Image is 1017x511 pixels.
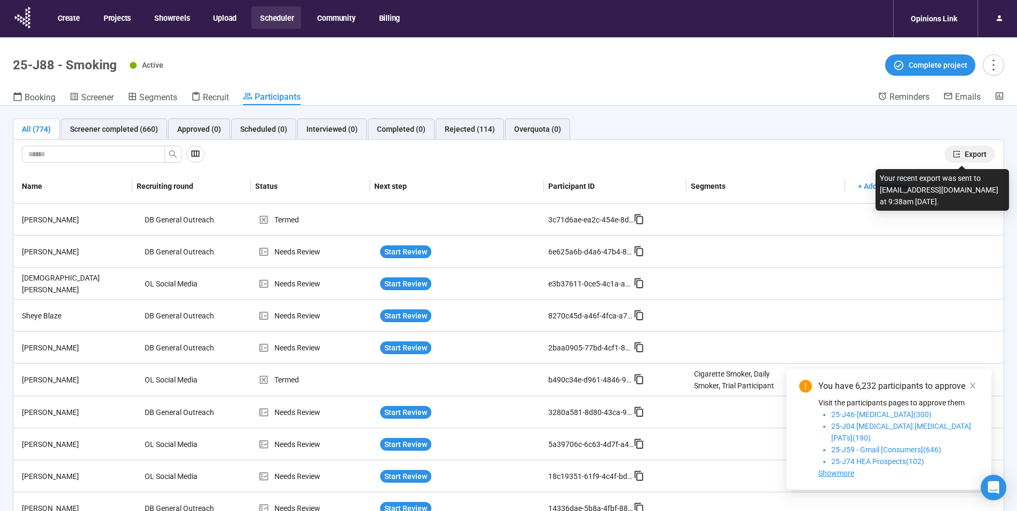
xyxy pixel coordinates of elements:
span: Screener [81,92,114,102]
div: 3c71d6ae-ea2c-454e-8def-89196b1f5498 [548,214,634,226]
button: Start Review [380,406,431,419]
div: DB General Outreach [140,338,220,358]
div: [PERSON_NAME] [18,374,140,386]
div: You have 6,232 participants to approve [818,380,979,393]
div: Screener completed (660) [70,123,158,135]
span: search [169,150,177,158]
div: Needs Review [258,438,376,450]
div: Needs Review [258,278,376,290]
div: Interviewed (0) [306,123,358,135]
th: Segments [687,169,845,204]
div: Needs Review [258,470,376,482]
span: Start Review [384,342,427,354]
a: Screener [69,91,114,105]
div: Your recent export was sent to [EMAIL_ADDRESS][DOMAIN_NAME] at 9:38am [DATE]. [876,169,1009,211]
button: Start Review [380,341,431,354]
span: Booking [25,92,56,102]
div: [PERSON_NAME] [18,214,140,226]
span: 25-J04 [MEDICAL_DATA] [MEDICAL_DATA] [PAT's](190) [831,422,971,442]
div: DB General Outreach [140,402,220,422]
a: Participants [243,91,301,105]
button: more [983,54,1004,76]
button: Start Review [380,309,431,322]
span: Reminders [889,92,929,102]
span: Showmore [818,469,854,477]
div: DB General Outreach [140,242,220,262]
div: Overquota (0) [514,123,561,135]
div: Needs Review [258,406,376,418]
div: e3b37611-0ce5-4c1a-a6a8-3c65199dfcf3 [548,278,634,290]
a: Emails [943,91,981,104]
button: Billing [370,6,408,29]
div: Needs Review [258,310,376,322]
div: 2baa0905-77bd-4cf1-81d8-a0d8b702da44 [548,342,634,354]
a: Booking [13,91,56,105]
span: Start Review [384,406,427,418]
a: Recruit [191,91,229,105]
span: Export [965,148,987,160]
div: All (774) [22,123,51,135]
button: Start Review [380,438,431,451]
div: Scheduled (0) [240,123,287,135]
div: b490c34e-d961-4846-91a7-8ea9a0e38346 [548,374,634,386]
span: 25-J74 HEA Prospects(102) [831,457,924,466]
button: Start Review [380,470,431,483]
span: close [969,382,976,389]
div: Sheye Blaze [18,310,140,322]
span: Participants [255,92,301,102]
button: Complete project [885,54,975,76]
button: search [164,146,182,163]
span: + Add columns [858,180,908,192]
th: Name [13,169,132,204]
div: [PERSON_NAME] [18,342,140,354]
div: Cigarette Smoker, Daily Smoker, Trial Participant [694,368,792,392]
div: Rejected (114) [445,123,495,135]
button: Upload [204,6,244,29]
button: exportExport [944,146,995,163]
button: Showreels [146,6,197,29]
div: 18c19351-61f9-4c4f-bd21-5d677f973b8e [548,470,634,482]
span: Start Review [384,470,427,482]
button: Start Review [380,277,431,290]
div: [PERSON_NAME] [18,438,140,450]
span: Start Review [384,310,427,322]
div: [PERSON_NAME] [18,246,140,258]
div: Approved (0) [177,123,221,135]
p: Visit the participants pages to approve them [818,397,979,409]
span: Segments [139,92,177,102]
div: OL Social Media [140,466,220,486]
div: 3280a581-8d80-43ca-9b43-97791c6c6df5 [548,406,634,418]
div: OL Social Media [140,434,220,454]
div: 8270c45d-a46f-4fca-a78a-9af252086466 [548,310,634,322]
button: Community [309,6,362,29]
div: OL Social Media [140,370,220,390]
span: Active [142,61,163,69]
span: Start Review [384,246,427,258]
button: Start Review [380,245,431,258]
div: 6e625a6b-d4a6-47b4-8196-0176cbf0f70e [548,246,634,258]
div: [DEMOGRAPHIC_DATA][PERSON_NAME] [18,272,140,296]
span: more [986,58,1000,72]
button: Create [49,6,88,29]
div: Opinions Link [904,9,964,29]
button: Scheduler [251,6,301,29]
div: Termed [258,214,376,226]
a: Reminders [878,91,929,104]
button: Projects [95,6,138,29]
th: Participant ID [544,169,687,204]
div: [PERSON_NAME] [18,470,140,482]
div: Termed [258,374,376,386]
span: Start Review [384,438,427,450]
span: export [953,150,960,158]
span: 25-J59 - Gmail [Consumers](646) [831,445,941,454]
span: 25-J46-[MEDICAL_DATA](300) [831,410,932,419]
div: Completed (0) [377,123,425,135]
div: 5a39706c-6c63-4d7f-a48c-94811c5bdb66 [548,438,634,450]
span: Recruit [203,92,229,102]
th: Recruiting round [132,169,251,204]
div: DB General Outreach [140,210,220,230]
span: exclamation-circle [799,380,812,393]
div: OL Social Media [140,274,220,294]
div: Needs Review [258,342,376,354]
div: DB General Outreach [140,306,220,326]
